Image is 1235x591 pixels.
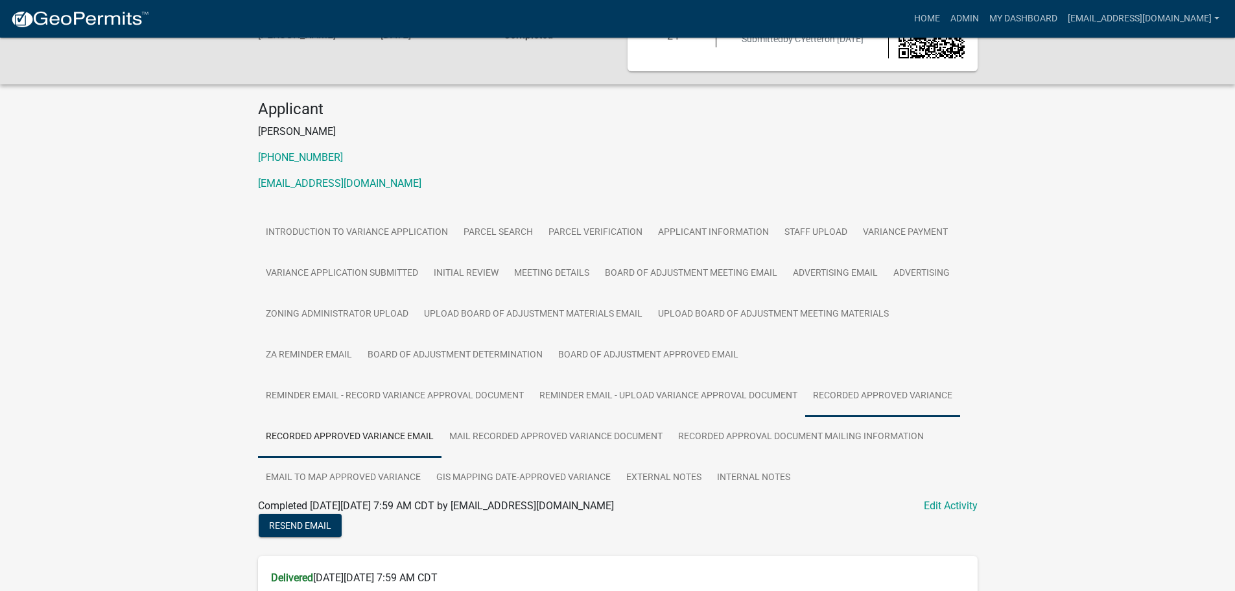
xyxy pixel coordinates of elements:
a: ZA Reminder Email [258,335,360,376]
a: Staff Upload [777,212,855,254]
a: Variance Application Submitted [258,253,426,295]
span: Submitted on [DATE] [742,34,864,44]
span: Resend Email [269,520,331,530]
a: External Notes [618,457,709,499]
span: by CYetter [783,34,825,44]
a: Admin [945,6,984,31]
a: Home [909,6,945,31]
span: Completed [DATE][DATE] 7:59 AM CDT by [EMAIL_ADDRESS][DOMAIN_NAME] [258,500,614,512]
a: Applicant Information [650,212,777,254]
a: Parcel search [456,212,541,254]
a: Variance Payment [855,212,956,254]
a: Advertising [886,253,958,295]
a: Recorded Approved Variance [805,376,960,417]
a: Reminder Email - Upload Variance Approval Document [532,376,805,417]
a: Introduction to Variance Application [258,212,456,254]
a: Zoning Administrator Upload [258,294,416,335]
a: Upload Board of Adjustment Meeting Materials [650,294,897,335]
a: Board of Adjustment Approved Email [550,335,746,376]
a: Upload Board of Adjustment Materials Email [416,294,650,335]
a: Mail Recorded Approved Variance Document [441,416,670,458]
h4: Applicant [258,100,978,119]
strong: Completed [504,29,553,41]
h6: [DATE][DATE] 7:59 AM CDT [271,572,965,584]
a: Recorded Approval Document Mailing Information [670,416,932,458]
a: Board of Adjustment Meeting Email [597,253,785,295]
strong: Delivered [271,572,313,584]
a: Parcel Verification [541,212,650,254]
a: Meeting Details [506,253,597,295]
a: Initial Review [426,253,506,295]
a: Internal Notes [709,457,798,499]
a: Recorded Approved Variance Email [258,416,441,458]
a: My Dashboard [984,6,1063,31]
a: [PHONE_NUMBER] [258,151,343,163]
a: Email to Map Approved Variance [258,457,429,499]
a: [EMAIL_ADDRESS][DOMAIN_NAME] [1063,6,1225,31]
a: Advertising Email [785,253,886,295]
a: Edit Activity [924,498,978,514]
a: Board of Adjustment Determination [360,335,550,376]
a: GIS Mapping Date-Approved Variance [429,457,618,499]
a: Reminder Email - Record Variance Approval Document [258,376,532,417]
button: Resend Email [259,514,342,537]
a: [EMAIL_ADDRESS][DOMAIN_NAME] [258,177,421,189]
p: [PERSON_NAME] [258,124,978,139]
